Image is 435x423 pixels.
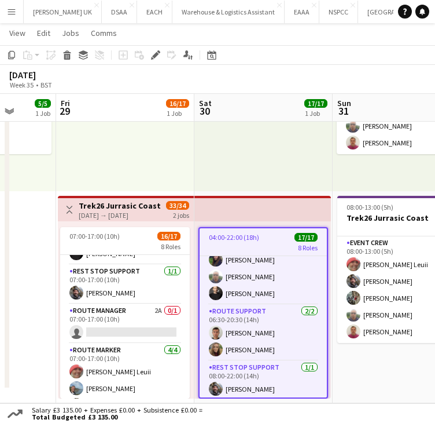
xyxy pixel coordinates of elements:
[319,1,358,23] button: NSPCC
[32,414,202,421] span: Total Budgeted £3 135.00
[25,407,205,421] div: Salary £3 135.00 + Expenses £0.00 + Subsistence £0.00 =
[37,28,50,38] span: Edit
[285,1,319,23] button: EAAA
[5,25,30,41] a: View
[9,28,25,38] span: View
[9,69,79,81] div: [DATE]
[137,1,172,23] button: EACH
[62,28,79,38] span: Jobs
[7,81,36,89] span: Week 35
[102,1,137,23] button: DSAA
[24,1,102,23] button: [PERSON_NAME] UK
[172,1,285,23] button: Warehouse & Logistics Assistant
[91,28,117,38] span: Comms
[57,25,84,41] a: Jobs
[40,81,52,89] div: BST
[32,25,55,41] a: Edit
[86,25,121,41] a: Comms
